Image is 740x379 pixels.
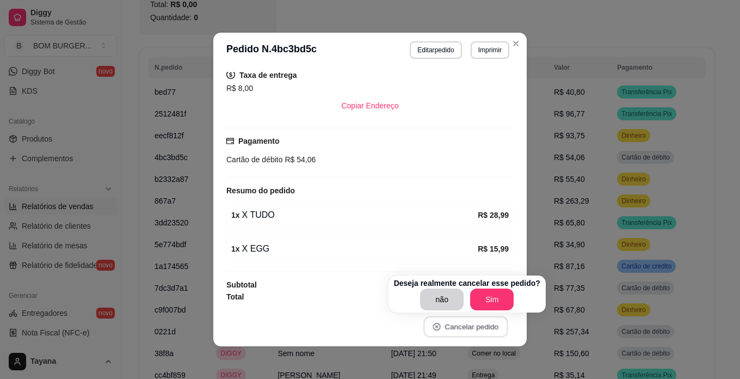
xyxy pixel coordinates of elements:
[231,211,240,219] strong: 1 x
[231,242,478,255] div: X EGG
[332,95,407,117] button: Copiar Endereço
[283,155,316,164] span: R$ 54,06
[410,41,461,59] button: Editarpedido
[226,155,283,164] span: Cartão de débito
[507,35,525,52] button: Close
[470,289,514,310] button: Sim
[394,278,540,289] p: Deseja realmente cancelar esse pedido?
[478,211,509,219] strong: R$ 28,99
[226,292,244,301] strong: Total
[226,280,257,289] strong: Subtotal
[239,71,297,80] strong: Taxa de entrega
[231,244,240,253] strong: 1 x
[478,244,509,253] strong: R$ 15,99
[231,209,478,222] div: X TUDO
[226,84,253,93] span: R$ 8,00
[226,70,235,79] span: dollar
[226,137,234,145] span: credit-card
[226,41,317,59] h3: Pedido N. 4bc3bd5c
[433,323,441,331] span: close-circle
[238,137,279,145] strong: Pagamento
[423,316,508,338] button: close-circleCancelar pedido
[226,186,295,195] strong: Resumo do pedido
[471,41,509,59] button: Imprimir
[420,289,464,310] button: não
